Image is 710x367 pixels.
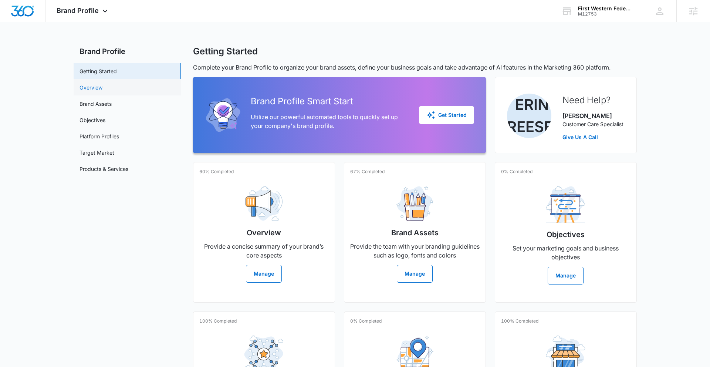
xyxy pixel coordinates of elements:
[501,244,630,262] p: Set your marketing goals and business objectives
[501,318,538,324] p: 100% Completed
[578,11,632,17] div: account id
[251,112,407,130] p: Utilize our powerful automated tools to quickly set up your company's brand profile.
[193,46,258,57] h1: Getting Started
[397,265,433,283] button: Manage
[199,318,237,324] p: 100% Completed
[251,95,407,108] h2: Brand Profile Smart Start
[507,94,551,138] img: Erin Reese
[547,229,585,240] h2: Objectives
[247,227,281,238] h2: Overview
[562,111,623,120] p: [PERSON_NAME]
[193,162,335,303] a: 60% CompletedOverviewProvide a concise summary of your brand’s core aspectsManage
[350,318,382,324] p: 0% Completed
[80,165,128,173] a: Products & Services
[426,111,467,119] div: Get Started
[80,67,117,75] a: Getting Started
[80,116,105,124] a: Objectives
[344,162,486,303] a: 67% CompletedBrand AssetsProvide the team with your branding guidelines such as logo, fonts and c...
[350,168,385,175] p: 67% Completed
[562,133,623,141] a: Give Us A Call
[199,168,234,175] p: 60% Completed
[80,100,112,108] a: Brand Assets
[350,242,480,260] p: Provide the team with your branding guidelines such as logo, fonts and colors
[80,149,114,156] a: Target Market
[80,132,119,140] a: Platform Profiles
[495,162,637,303] a: 0% CompletedObjectivesSet your marketing goals and business objectivesManage
[57,7,99,14] span: Brand Profile
[548,267,584,284] button: Manage
[501,168,532,175] p: 0% Completed
[562,94,623,107] h2: Need Help?
[246,265,282,283] button: Manage
[578,6,632,11] div: account name
[419,106,474,124] button: Get Started
[562,120,623,128] p: Customer Care Specialist
[199,242,329,260] p: Provide a concise summary of your brand’s core aspects
[193,63,637,72] p: Complete your Brand Profile to organize your brand assets, define your business goals and take ad...
[74,46,181,57] h2: Brand Profile
[80,84,102,91] a: Overview
[391,227,439,238] h2: Brand Assets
